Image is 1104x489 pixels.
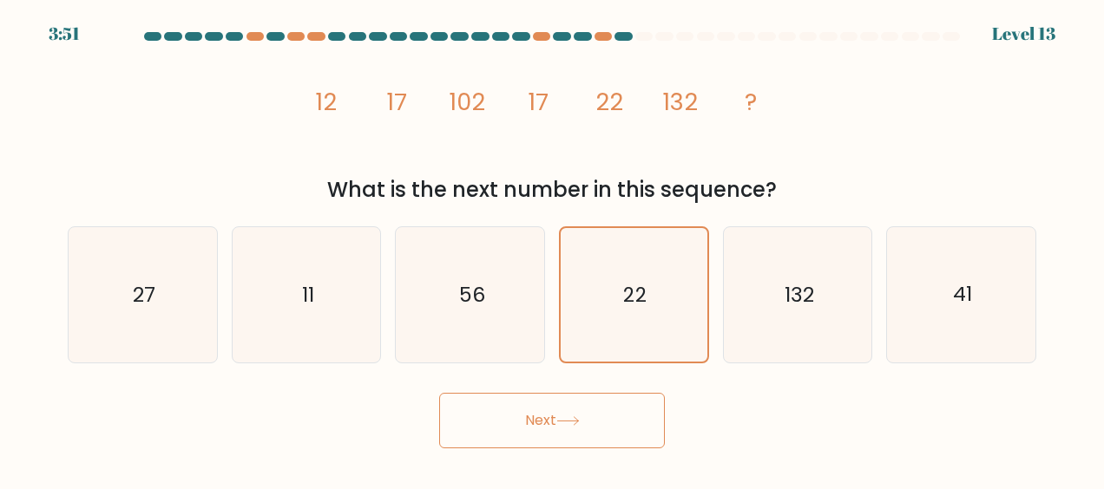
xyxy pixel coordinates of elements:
[992,21,1055,47] div: Level 13
[133,281,155,309] text: 27
[49,21,80,47] div: 3:51
[595,85,623,119] tspan: 22
[528,85,549,119] tspan: 17
[439,393,665,448] button: Next
[449,85,485,119] tspan: 102
[624,281,647,309] text: 22
[314,85,336,119] tspan: 12
[953,281,972,309] text: 41
[662,85,698,119] tspan: 132
[302,281,314,309] text: 11
[458,281,484,309] text: 56
[785,281,814,309] text: 132
[385,85,406,119] tspan: 17
[746,85,758,119] tspan: ?
[78,174,1026,205] div: What is the next number in this sequence?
